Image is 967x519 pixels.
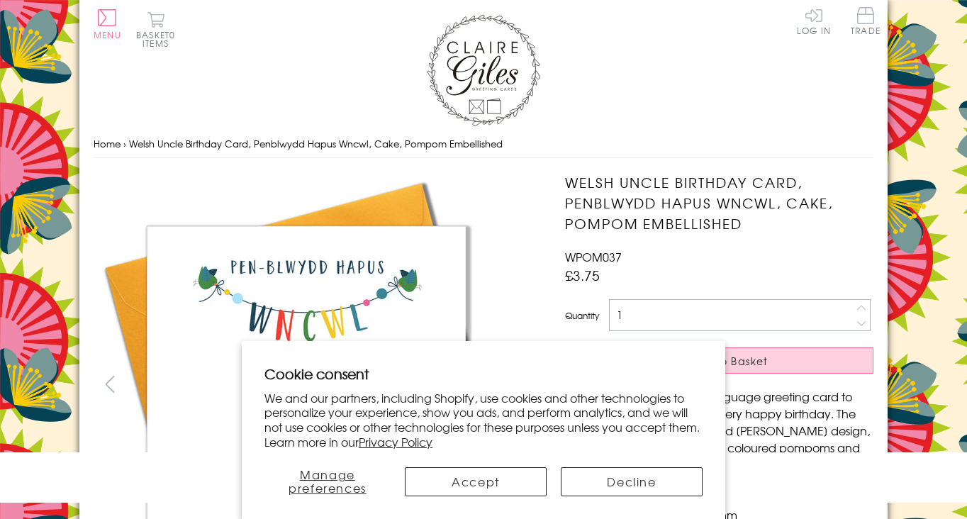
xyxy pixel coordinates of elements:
button: Decline [561,467,703,496]
span: Menu [94,28,121,41]
button: Accept [405,467,547,496]
p: We and our partners, including Shopify, use cookies and other technologies to personalize your ex... [264,391,703,450]
span: › [123,137,126,150]
span: WPOM037 [565,248,622,265]
h2: Cookie consent [264,364,703,384]
button: Basket0 items [136,11,175,48]
a: Home [94,137,121,150]
img: Claire Giles Greetings Cards [427,14,540,126]
button: Manage preferences [264,467,391,496]
a: Trade [851,7,881,38]
span: Manage preferences [289,466,367,496]
button: Menu [94,9,121,39]
span: Add to Basket [688,354,768,368]
label: Quantity [565,309,599,322]
a: Privacy Policy [359,433,432,450]
nav: breadcrumbs [94,130,873,159]
span: Welsh Uncle Birthday Card, Penblwydd Hapus Wncwl, Cake, Pompom Embellished [129,137,503,150]
h1: Welsh Uncle Birthday Card, Penblwydd Hapus Wncwl, Cake, Pompom Embellished [565,172,873,233]
span: Trade [851,7,881,35]
span: 0 items [142,28,175,50]
a: Log In [797,7,831,35]
span: £3.75 [565,265,600,285]
button: prev [94,368,125,400]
